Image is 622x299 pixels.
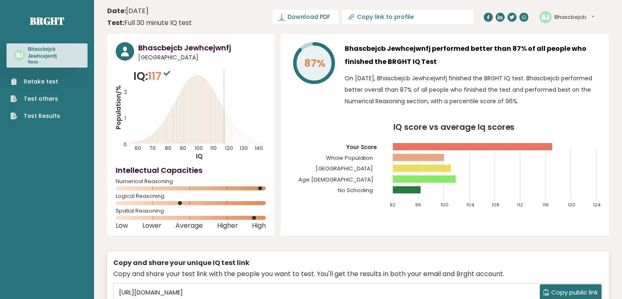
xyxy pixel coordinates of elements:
[107,6,126,16] b: Date:
[135,145,141,152] tspan: 60
[345,72,600,107] p: On [DATE], Bhascbejcb Jewhcejwnfj finished the BRGHT IQ test. Bhascbejcb performed better overall...
[517,202,523,208] tspan: 112
[116,165,266,176] h4: Intellectual Capacities
[11,112,60,120] a: Test Results
[114,85,123,129] tspan: Population/%
[175,224,203,227] span: Average
[210,145,217,152] tspan: 110
[299,176,373,183] tspan: Age [DEMOGRAPHIC_DATA]
[316,165,373,172] tspan: [GEOGRAPHIC_DATA]
[116,195,266,198] span: Logical Reasoning
[287,13,330,21] span: Download PDF
[393,121,515,133] tspan: IQ score vs average Iq scores
[555,13,594,21] button: Bhascbejcb
[124,141,127,148] tspan: 0
[225,145,233,152] tspan: 120
[240,145,248,152] tspan: 130
[180,145,186,152] tspan: 90
[326,154,373,162] tspan: Whole Population
[492,202,499,208] tspan: 108
[195,145,203,152] tspan: 100
[11,77,60,86] a: Retake test
[551,288,598,297] span: Copy public link
[252,224,266,227] span: High
[113,269,603,279] div: Copy and share your test link with the people you want to test. You'll get the results in both yo...
[346,143,377,151] tspan: Your Score
[345,42,600,68] h3: Bhascbejcb Jewhcejwnfj performed better than 87% of all people who finished the BRGHT IQ Test
[16,51,23,59] text: BJ
[466,202,474,208] tspan: 104
[541,12,550,21] text: BJ
[255,145,263,152] tspan: 140
[107,18,124,27] b: Test:
[133,68,172,84] p: IQ:
[196,152,203,161] tspan: IQ
[304,56,326,70] tspan: 87%
[148,68,172,84] span: 117
[11,95,60,103] a: Test others
[415,202,421,208] tspan: 96
[124,115,126,122] tspan: 1
[138,42,266,53] h3: Bhascbejcb Jewhcejwnfj
[28,59,80,65] p: None
[150,145,156,152] tspan: 70
[441,202,449,208] tspan: 100
[165,145,171,152] tspan: 80
[542,202,549,208] tspan: 116
[28,46,80,59] h3: Bhascbejcb Jewhcejwnfj
[116,180,266,183] span: Numerical Reasoning
[107,18,192,28] div: Full 30 minute IQ test
[124,88,127,95] tspan: 2
[116,224,128,227] span: Low
[107,6,148,16] time: [DATE]
[113,258,603,268] div: Copy and share your unique IQ test link
[142,224,162,227] span: Lower
[30,14,64,27] a: Brght
[390,202,395,208] tspan: 92
[568,202,576,208] tspan: 120
[138,53,266,62] span: [GEOGRAPHIC_DATA]
[217,224,238,227] span: Higher
[593,202,601,208] tspan: 124
[116,209,266,213] span: Spatial Reasoning
[273,10,338,24] a: Download PDF
[338,186,373,194] tspan: No Schooling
